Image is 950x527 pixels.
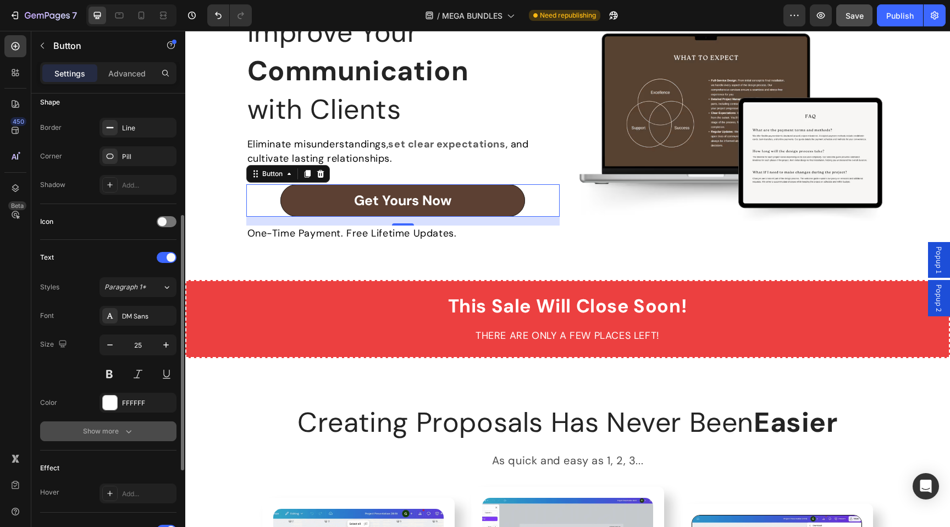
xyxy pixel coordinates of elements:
[53,39,147,52] p: Button
[62,107,344,134] span: , and cultivate lasting relationships.
[54,68,85,79] p: Settings
[8,201,26,210] div: Beta
[836,4,872,26] button: Save
[442,10,502,21] span: MEGA BUNDLES
[886,10,914,21] div: Publish
[83,426,134,437] div: Show more
[62,107,203,120] span: Eliminate misunderstandings,
[40,398,57,408] div: Color
[40,311,54,321] div: Font
[122,311,174,321] div: DM Sans
[40,252,54,262] div: Text
[122,180,174,190] div: Add...
[100,277,176,297] button: Paragraph 1*
[104,282,146,292] span: Paragraph 1*
[122,152,174,162] div: Pill
[95,153,340,186] a: Get Yours Now
[72,9,77,22] p: 7
[846,11,864,20] span: Save
[75,138,100,148] div: Button
[40,97,60,107] div: Shape
[40,123,62,133] div: Border
[748,216,759,243] span: Popup 1
[207,4,252,26] div: Undo/Redo
[40,463,59,473] div: Effect
[62,196,272,209] span: One-Time Payment. Free Lifetime Updates.
[10,117,26,126] div: 450
[568,374,653,410] strong: Easier
[913,473,939,499] div: Open Intercom Messenger
[40,180,65,190] div: Shadow
[877,4,923,26] button: Publish
[61,371,704,412] h2: Creating Proposals Has Never Been
[62,22,284,58] strong: Communication
[307,422,459,437] span: As quick and easy as 1, 2, 3...
[122,489,174,499] div: Add...
[40,151,62,161] div: Corner
[169,160,267,180] p: Get Yours Now
[748,254,759,281] span: Popup 2
[263,263,502,288] span: This Sale Will Close Soon!
[122,398,174,408] div: FFFFFF
[540,10,596,20] span: Need republishing
[108,68,146,79] p: Advanced
[290,298,474,311] span: THERE ARE ONLY A FEW PLACES LEFT!
[4,4,82,26] button: 7
[40,337,69,352] div: Size
[185,31,950,527] iframe: Design area
[40,282,59,292] div: Styles
[40,421,176,441] button: Show more
[122,123,174,133] div: Line
[40,487,59,497] div: Hover
[437,10,440,21] span: /
[203,107,320,120] strong: set clear expectations
[40,217,53,227] div: Icon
